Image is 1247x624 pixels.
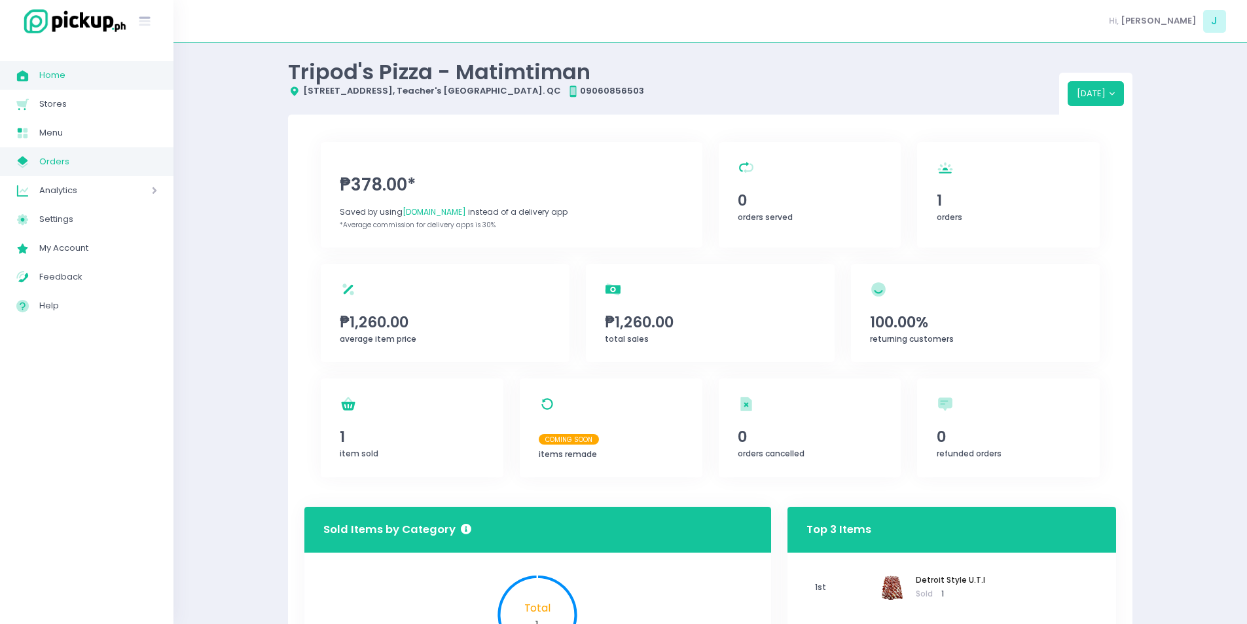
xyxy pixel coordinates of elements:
span: 0 [937,426,1081,448]
span: Home [39,67,157,84]
span: 100.00% [870,311,1081,333]
span: orders cancelled [738,448,804,459]
span: 0 [738,189,882,211]
span: 1 [937,189,1081,211]
span: returning customers [870,333,954,344]
span: items remade [539,449,597,460]
span: 0 [738,426,882,448]
span: Analytics [39,182,115,199]
span: total sales [605,333,649,344]
span: orders [937,211,962,223]
span: J [1203,10,1226,33]
span: orders served [738,211,793,223]
span: ₱378.00* [340,172,683,198]
span: Feedback [39,268,157,285]
div: Saved by using instead of a delivery app [340,206,683,218]
span: refunded orders [937,448,1002,459]
span: item sold [340,448,378,459]
span: [DOMAIN_NAME] [403,206,466,217]
img: logo [16,7,128,35]
span: ₱1,260.00 [605,311,816,333]
span: 1 [340,426,484,448]
span: Settings [39,211,157,228]
span: [PERSON_NAME] [1121,14,1197,28]
button: [DATE] [1068,81,1125,106]
span: Coming Soon [539,434,599,445]
span: *Average commission for delivery apps is 30% [340,220,496,230]
span: Hi, [1109,14,1119,28]
span: 1st [806,574,879,602]
span: Menu [39,124,157,141]
span: Help [39,297,157,314]
img: Detroit Style U.T.I [879,575,905,601]
div: [STREET_ADDRESS], Teacher's [GEOGRAPHIC_DATA]. QC 09060856503 [288,84,1059,98]
h3: Top 3 Items [806,511,871,548]
span: Stores [39,96,157,113]
h3: Sold Items by Category [323,522,471,538]
span: average item price [340,333,416,344]
span: ₱1,260.00 [340,311,551,333]
span: 1 [941,589,944,599]
span: Orders [39,153,157,170]
span: My Account [39,240,157,257]
span: Sold [916,589,985,600]
div: Tripod's Pizza - Matimtiman [288,59,1059,84]
span: Detroit Style U.T.I [916,575,985,587]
